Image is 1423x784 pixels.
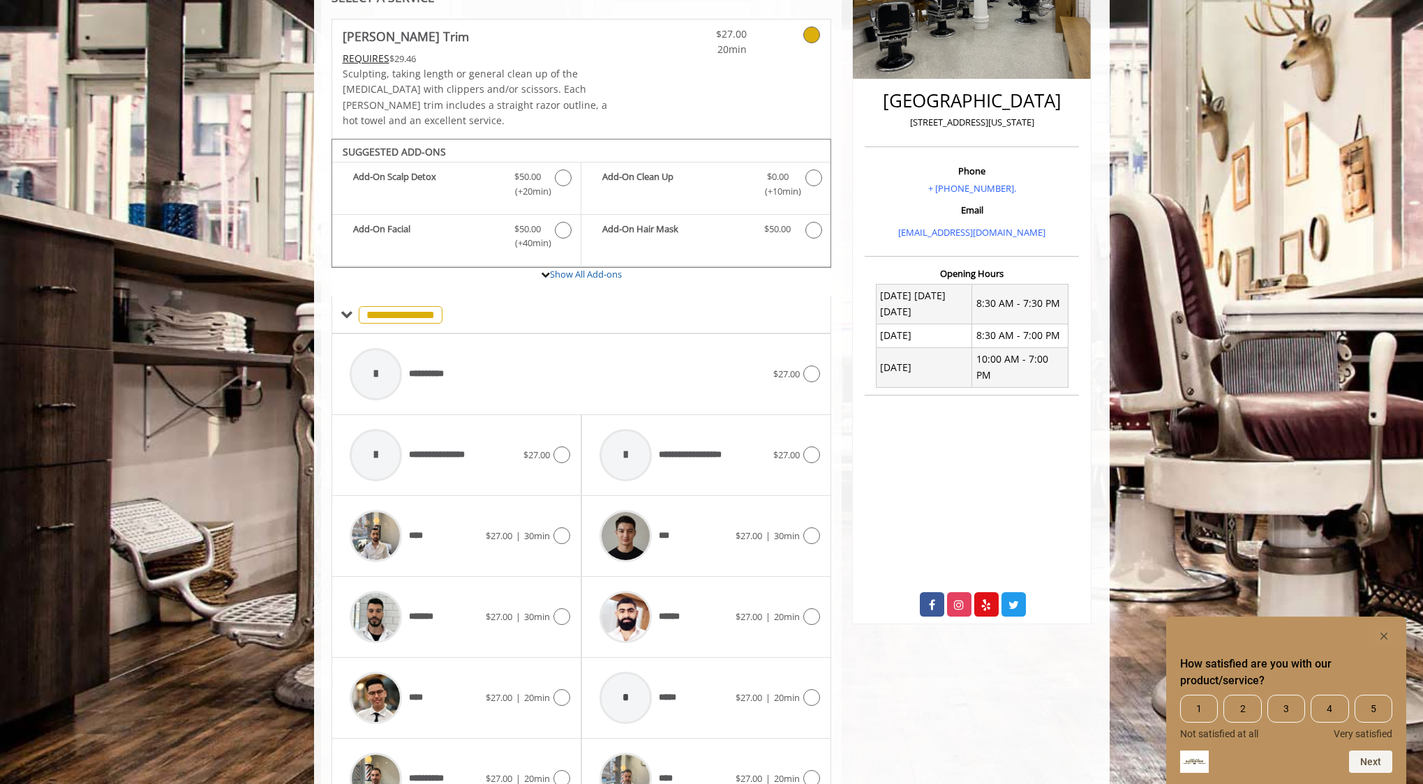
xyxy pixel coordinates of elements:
[773,368,800,380] span: $27.00
[972,347,1068,387] td: 10:00 AM - 7:00 PM
[972,284,1068,324] td: 8:30 AM - 7:30 PM
[1376,628,1392,644] button: Hide survey
[868,205,1075,215] h3: Email
[523,448,550,461] span: $27.00
[1180,728,1258,739] span: Not satisfied at all
[767,169,789,184] span: $0.00
[736,529,762,542] span: $27.00
[664,42,747,57] span: 20min
[524,529,550,542] span: 30min
[865,269,1079,278] h3: Opening Hours
[774,691,800,704] span: 20min
[898,226,1045,239] a: [EMAIL_ADDRESS][DOMAIN_NAME]
[588,169,824,202] label: Add-On Clean Up
[664,27,747,42] span: $27.00
[516,610,521,623] span: |
[773,448,800,461] span: $27.00
[353,222,500,251] b: Add-On Facial
[486,610,512,623] span: $27.00
[602,222,750,239] b: Add-On Hair Mask
[507,184,548,199] span: (+20min )
[550,268,622,280] a: Show All Add-ons
[1334,728,1392,739] span: Very satisfied
[766,610,770,623] span: |
[343,52,389,65] span: This service needs some Advance to be paid before we block your appointment
[331,139,832,269] div: Beard Trim Add-onS
[339,222,574,255] label: Add-On Facial
[868,91,1075,111] h2: [GEOGRAPHIC_DATA]
[339,169,574,202] label: Add-On Scalp Detox
[343,27,469,46] b: [PERSON_NAME] Trim
[972,324,1068,347] td: 8:30 AM - 7:00 PM
[766,529,770,542] span: |
[524,610,550,623] span: 30min
[1311,695,1348,723] span: 4
[766,691,770,704] span: |
[514,169,541,184] span: $50.00
[1349,751,1392,773] button: Next question
[774,610,800,623] span: 20min
[876,324,972,347] td: [DATE]
[1223,695,1261,723] span: 2
[868,166,1075,176] h3: Phone
[1180,628,1392,773] div: How satisfied are you with our product/service? Select an option from 1 to 5, with 1 being Not sa...
[516,691,521,704] span: |
[764,222,791,236] span: $50.00
[928,182,1016,195] a: + [PHONE_NUMBER].
[588,222,824,242] label: Add-On Hair Mask
[486,529,512,542] span: $27.00
[343,51,623,66] div: $29.46
[516,529,521,542] span: |
[524,691,550,704] span: 20min
[1180,695,1392,739] div: How satisfied are you with our product/service? Select an option from 1 to 5, with 1 being Not sa...
[774,529,800,542] span: 30min
[1267,695,1305,723] span: 3
[507,236,548,250] span: (+40min )
[486,691,512,704] span: $27.00
[876,347,972,387] td: [DATE]
[1180,656,1392,689] h2: How satisfied are you with our product/service? Select an option from 1 to 5, with 1 being Not sa...
[757,184,798,199] span: (+10min )
[736,610,762,623] span: $27.00
[1355,695,1392,723] span: 5
[876,284,972,324] td: [DATE] [DATE] [DATE]
[602,169,750,199] b: Add-On Clean Up
[1180,695,1218,723] span: 1
[343,145,446,158] b: SUGGESTED ADD-ONS
[353,169,500,199] b: Add-On Scalp Detox
[514,222,541,236] span: $50.00
[736,691,762,704] span: $27.00
[868,115,1075,130] p: [STREET_ADDRESS][US_STATE]
[343,66,623,129] p: Sculpting, taking length or general clean up of the [MEDICAL_DATA] with clippers and/or scissors....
